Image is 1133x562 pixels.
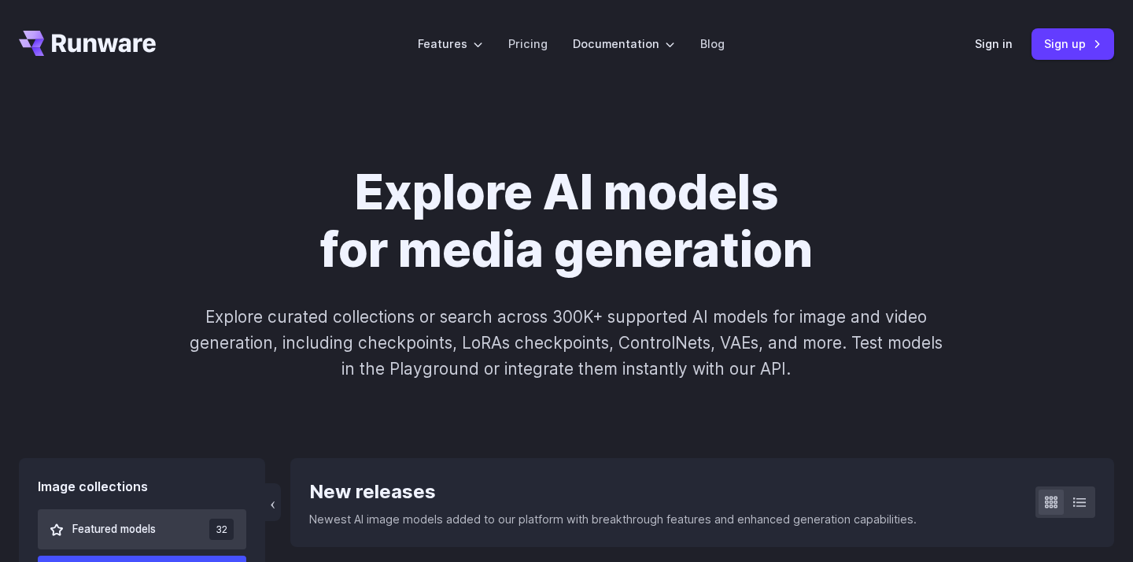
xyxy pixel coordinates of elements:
[38,477,246,497] div: Image collections
[573,35,675,53] label: Documentation
[128,164,1005,279] h1: Explore AI models for media generation
[309,477,917,507] div: New releases
[508,35,548,53] a: Pricing
[19,31,156,56] a: Go to /
[700,35,725,53] a: Blog
[418,35,483,53] label: Features
[265,483,281,521] button: ‹
[209,519,234,540] span: 32
[72,521,156,538] span: Featured models
[38,509,246,549] button: Featured models 32
[183,304,950,383] p: Explore curated collections or search across 300K+ supported AI models for image and video genera...
[309,510,917,528] p: Newest AI image models added to our platform with breakthrough features and enhanced generation c...
[975,35,1013,53] a: Sign in
[1032,28,1114,59] a: Sign up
